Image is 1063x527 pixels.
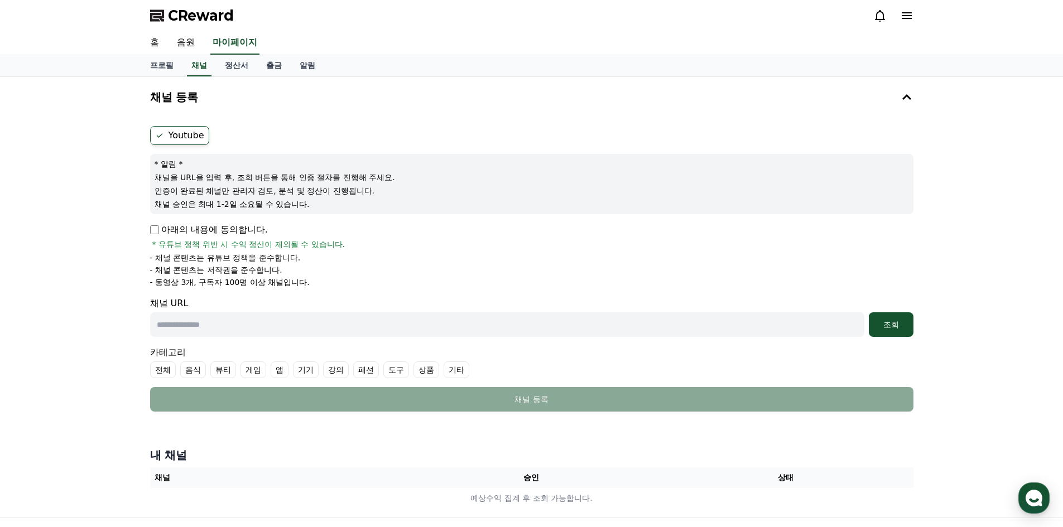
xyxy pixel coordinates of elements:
[102,371,116,380] span: 대화
[413,361,439,378] label: 상품
[141,31,168,55] a: 홈
[180,361,206,378] label: 음식
[383,361,409,378] label: 도구
[150,126,209,145] label: Youtube
[187,55,211,76] a: 채널
[168,31,204,55] a: 음원
[873,319,909,330] div: 조회
[35,370,42,379] span: 홈
[869,312,913,337] button: 조회
[168,7,234,25] span: CReward
[150,7,234,25] a: CReward
[150,223,268,236] p: 아래의 내용에 동의합니다.
[144,354,214,381] a: 설정
[210,361,236,378] label: 뷰티
[150,361,176,378] label: 전체
[150,277,310,288] p: - 동영상 3개, 구독자 100명 이상 채널입니다.
[150,346,913,378] div: 카테고리
[444,361,469,378] label: 기타
[658,467,913,488] th: 상태
[150,91,199,103] h4: 채널 등록
[150,387,913,412] button: 채널 등록
[155,185,909,196] p: 인증이 완료된 채널만 관리자 검토, 분석 및 정산이 진행됩니다.
[172,370,186,379] span: 설정
[150,252,301,263] p: - 채널 콘텐츠는 유튜브 정책을 준수합니다.
[150,447,913,463] h4: 내 채널
[353,361,379,378] label: 패션
[74,354,144,381] a: 대화
[150,467,405,488] th: 채널
[3,354,74,381] a: 홈
[323,361,349,378] label: 강의
[210,31,259,55] a: 마이페이지
[404,467,658,488] th: 승인
[271,361,288,378] label: 앱
[241,361,266,378] label: 게임
[150,488,913,509] td: 예상수익 집계 후 조회 가능합니다.
[257,55,291,76] a: 출금
[152,239,345,250] span: * 유튜브 정책 위반 시 수익 정산이 제외될 수 있습니다.
[155,172,909,183] p: 채널을 URL을 입력 후, 조회 버튼을 통해 인증 절차를 진행해 주세요.
[216,55,257,76] a: 정산서
[293,361,319,378] label: 기기
[150,264,282,275] p: - 채널 콘텐츠는 저작권을 준수합니다.
[155,199,909,210] p: 채널 승인은 최대 1-2일 소요될 수 있습니다.
[172,394,891,405] div: 채널 등록
[150,297,913,337] div: 채널 URL
[291,55,324,76] a: 알림
[146,81,918,113] button: 채널 등록
[141,55,182,76] a: 프로필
